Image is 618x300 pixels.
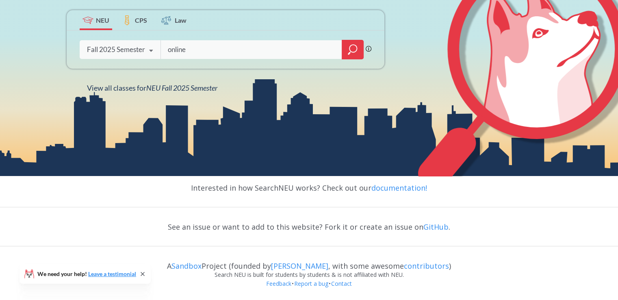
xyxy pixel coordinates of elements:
a: Sandbox [171,261,202,271]
input: Class, professor, course number, "phrase" [167,41,336,58]
svg: magnifying glass [348,44,358,55]
span: Law [175,15,186,25]
a: Contact [331,280,352,287]
a: documentation! [371,183,427,193]
span: NEU [96,15,109,25]
a: Report a bug [294,280,329,287]
div: Fall 2025 Semester [87,45,145,54]
a: GitHub [423,222,449,232]
div: magnifying glass [342,40,364,59]
span: NEU Fall 2025 Semester [146,83,217,92]
span: View all classes for [87,83,217,92]
a: Feedback [266,280,292,287]
span: CPS [135,15,147,25]
a: [PERSON_NAME] [271,261,328,271]
a: contributors [404,261,449,271]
